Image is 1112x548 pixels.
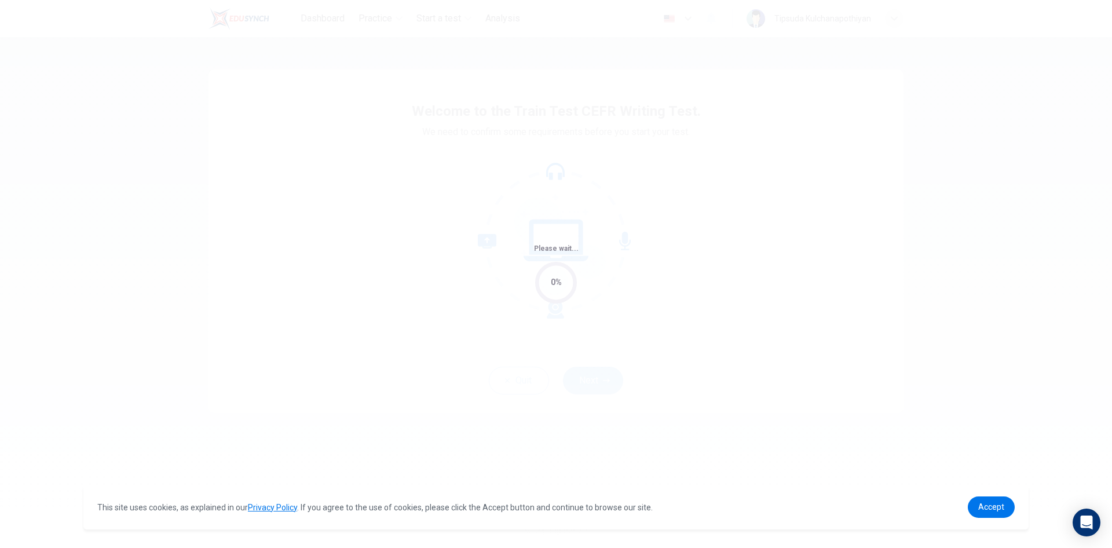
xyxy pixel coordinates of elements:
[978,502,1004,512] span: Accept
[83,485,1029,529] div: cookieconsent
[551,276,562,289] div: 0%
[968,496,1015,518] a: dismiss cookie message
[97,503,653,512] span: This site uses cookies, as explained in our . If you agree to the use of cookies, please click th...
[534,244,579,253] span: Please wait...
[1073,509,1100,536] div: Open Intercom Messenger
[248,503,297,512] a: Privacy Policy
